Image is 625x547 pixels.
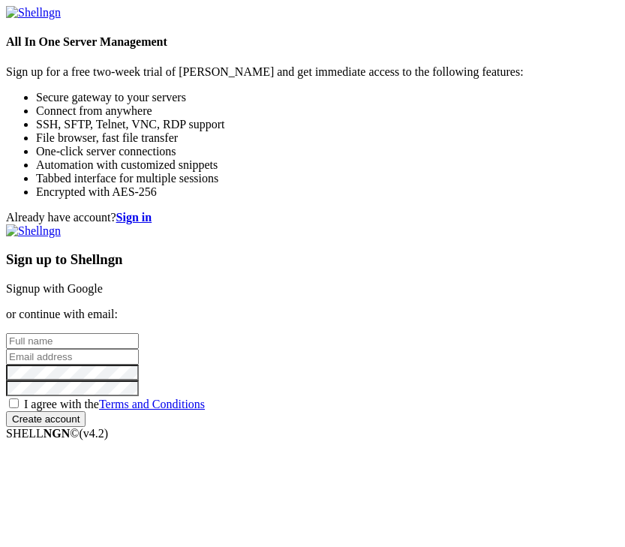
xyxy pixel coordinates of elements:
h4: All In One Server Management [6,35,619,49]
p: Sign up for a free two-week trial of [PERSON_NAME] and get immediate access to the following feat... [6,65,619,79]
li: Secure gateway to your servers [36,91,619,104]
input: Create account [6,411,86,427]
img: Shellngn [6,6,61,20]
li: Tabbed interface for multiple sessions [36,172,619,185]
div: Already have account? [6,211,619,224]
input: Full name [6,333,139,349]
img: Shellngn [6,224,61,238]
li: File browser, fast file transfer [36,131,619,145]
li: Encrypted with AES-256 [36,185,619,199]
li: One-click server connections [36,145,619,158]
li: Connect from anywhere [36,104,619,118]
li: Automation with customized snippets [36,158,619,172]
span: I agree with the [24,398,205,410]
span: 4.2.0 [80,427,109,440]
input: Email address [6,349,139,365]
h3: Sign up to Shellngn [6,251,619,268]
input: I agree with theTerms and Conditions [9,398,19,408]
span: SHELL © [6,427,108,440]
a: Signup with Google [6,282,103,295]
b: NGN [44,427,71,440]
li: SSH, SFTP, Telnet, VNC, RDP support [36,118,619,131]
a: Terms and Conditions [99,398,205,410]
p: or continue with email: [6,308,619,321]
a: Sign in [116,211,152,224]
